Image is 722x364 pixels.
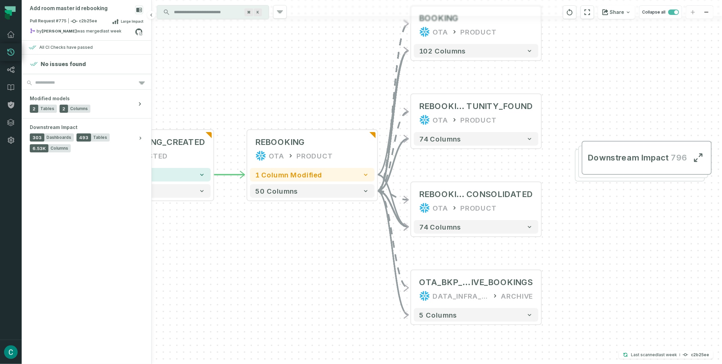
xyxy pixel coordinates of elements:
span: KING_CREATED [143,137,205,148]
span: IVE_BOOKINGS [472,277,533,288]
div: REBOOKING [256,137,305,148]
div: by was merged [30,28,135,36]
div: PRODUCT [461,114,497,125]
button: Downstream Impact796 [582,141,712,175]
span: 493 [76,133,91,142]
span: 2 [30,105,38,113]
span: Press ⌘ + K to focus the search bar [254,8,262,16]
div: OTA [269,150,285,161]
span: 1 column modified [256,171,323,179]
span: 74 columns [419,135,461,143]
h4: c2b25ee [691,353,709,357]
g: Edge from ef9a67cd03237cdd148ec2f07e626b00 to 3200d06b7b83fe7863efb71ed79732cb [377,191,409,315]
span: REBOOKING_OPPOR [419,101,467,112]
span: 102 columns [419,47,466,55]
g: Edge from ef9a67cd03237cdd148ec2f07e626b00 to 825ca46e1af6e999bcd7355def951acb [377,51,409,191]
div: OTA_BKP__INTERFACE__EXPORT_ACTIVE_BOOKINGS [419,277,533,288]
button: zoom out [700,6,713,19]
h4: No issues found [41,60,86,68]
span: 2 [60,105,68,113]
span: Columns [50,146,68,151]
strong: Purshottam Kandhari (pkandhari18) [42,29,77,33]
div: REBOOKING_CONSOLIDATED [419,189,533,200]
span: 50 columns [256,187,298,195]
button: Modified models2Tables2Columns [22,90,151,118]
button: Last scanned[DATE] 15:21:13c2b25ee [619,351,713,359]
relative-time: Sep 4, 2025, 3:15 PM GMT+2 [102,28,122,34]
span: Tables [40,106,54,111]
button: Collapse all [639,5,682,19]
span: Pull Request #775 c2b25ee [30,18,97,25]
span: Modified models [30,95,70,102]
div: OTA [433,26,448,37]
div: REBOOKING_OPPORTUNITY_FOUND [419,101,533,112]
span: OTA_BKP__INTERFACE__EXPORT_ACT [419,277,472,288]
div: PRODUCT [297,150,333,161]
span: 796 [669,152,687,163]
relative-time: Sep 4, 2025, 3:21 PM GMT+2 [658,352,677,357]
a: View on github [134,27,143,36]
span: TUNITY_FOUND [467,101,533,112]
g: Edge from ef9a67cd03237cdd148ec2f07e626b00 to f616a9a917e4e8283a408047fbf121e2 [377,139,409,191]
span: Dashboards [46,135,71,140]
span: Large Impact [121,19,143,24]
g: Edge from ef9a67cd03237cdd148ec2f07e626b00 to dfb311ea08d0317a754d1726d524b2be [377,175,409,227]
span: Downstream Impact [30,124,78,131]
span: Press ⌘ + K to focus the search bar [244,8,253,16]
g: Edge from ef9a67cd03237cdd148ec2f07e626b00 to f616a9a917e4e8283a408047fbf121e2 [377,112,409,191]
span: 6.53K [30,144,48,152]
button: Downstream Impact303Dashboards493Tables6.53KColumns [22,119,151,158]
span: 5 columns [419,311,457,319]
div: PRODUCT [461,26,497,37]
span: REBOOKING_ [419,189,467,200]
span: Tables [93,135,107,140]
div: ARCHIVE [501,291,533,301]
p: Last scanned [631,351,677,358]
div: DATA_INFRA_RECYCLE [433,291,489,301]
span: 303 [30,133,44,142]
span: 74 columns [419,223,461,231]
div: PRODUCT [461,202,497,213]
span: Downstream Impact [588,152,669,163]
g: Edge from ef9a67cd03237cdd148ec2f07e626b00 to 825ca46e1af6e999bcd7355def951acb [377,24,409,191]
span: CONSOLIDATED [467,189,533,200]
button: Hide browsing panel [147,11,155,19]
span: Columns [70,106,88,111]
g: Edge from ef9a67cd03237cdd148ec2f07e626b00 to 3200d06b7b83fe7863efb71ed79732cb [377,191,409,288]
g: Edge from ef9a67cd03237cdd148ec2f07e626b00 to dfb311ea08d0317a754d1726d524b2be [377,191,409,227]
div: Add room master id rebooking [30,5,108,12]
g: Edge from ef9a67cd03237cdd148ec2f07e626b00 to dfb311ea08d0317a754d1726d524b2be [377,191,409,200]
img: avatar of Cristian Gomez [4,345,18,359]
button: Share [598,5,635,19]
div: All CI Checks have passed [39,45,93,50]
div: OTA [433,202,448,213]
div: OTA [433,114,448,125]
